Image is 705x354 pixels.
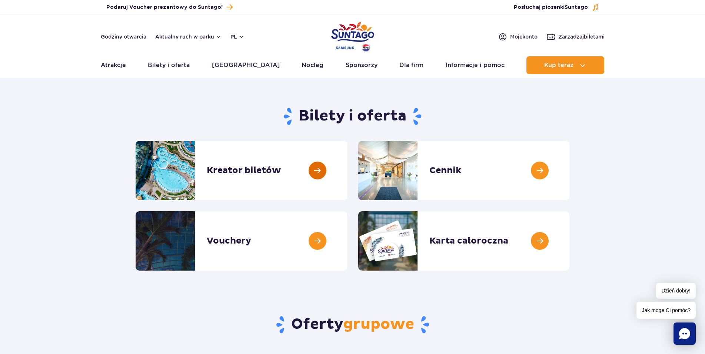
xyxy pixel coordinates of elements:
span: Kup teraz [544,62,573,69]
span: Moje konto [510,33,538,40]
button: Posłuchaj piosenkiSuntago [514,4,599,11]
a: Podaruj Voucher prezentowy do Suntago! [106,2,233,12]
a: Dla firm [399,56,423,74]
span: Suntago [565,5,588,10]
a: Atrakcje [101,56,126,74]
button: pl [230,33,245,40]
a: Godziny otwarcia [101,33,146,40]
button: Aktualny ruch w parku [155,34,222,40]
span: Jak mogę Ci pomóc? [636,302,696,319]
div: Chat [674,322,696,345]
span: Dzień dobry! [656,283,696,299]
button: Kup teraz [526,56,604,74]
a: Informacje i pomoc [446,56,505,74]
h2: Oferty [136,315,569,334]
a: [GEOGRAPHIC_DATA] [212,56,280,74]
a: Park of Poland [331,19,374,53]
a: Zarządzajbiletami [546,32,605,41]
span: Podaruj Voucher prezentowy do Suntago! [106,4,223,11]
a: Mojekonto [498,32,538,41]
a: Bilety i oferta [148,56,190,74]
a: Nocleg [302,56,323,74]
span: grupowe [343,315,414,334]
h1: Bilety i oferta [136,107,569,126]
span: Posłuchaj piosenki [514,4,588,11]
a: Sponsorzy [346,56,378,74]
span: Zarządzaj biletami [558,33,605,40]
